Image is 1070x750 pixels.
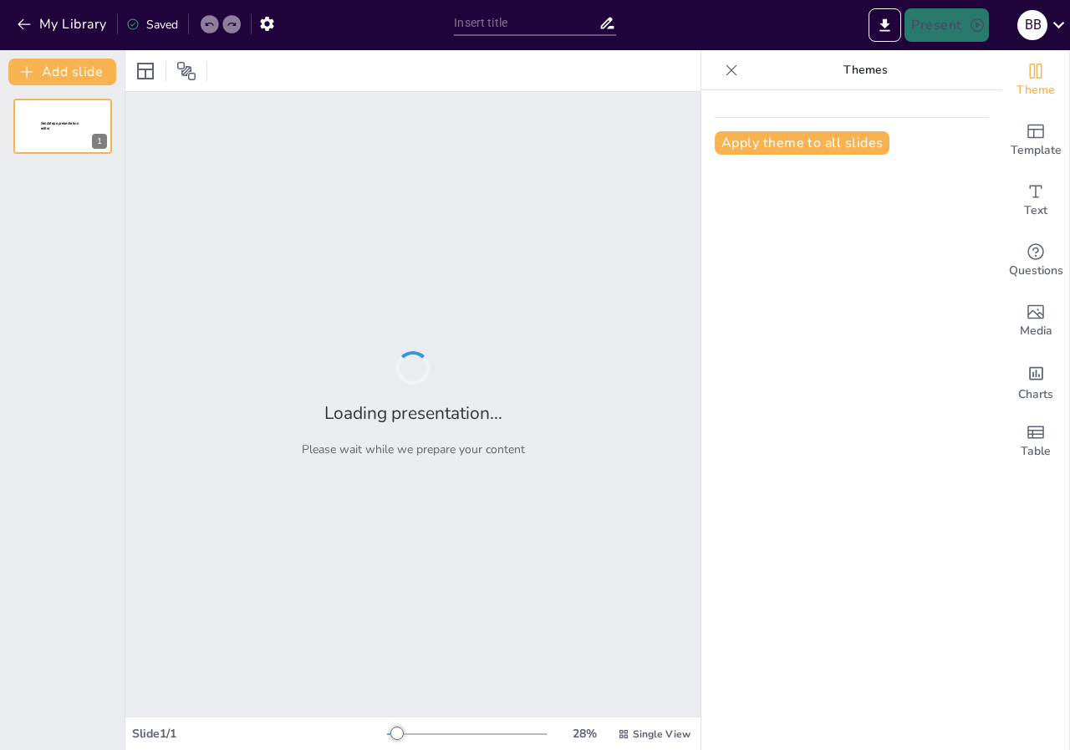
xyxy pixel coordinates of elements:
span: Charts [1018,385,1053,404]
span: Template [1011,141,1062,160]
button: My Library [13,11,114,38]
h2: Loading presentation... [324,401,502,425]
div: 28 % [564,726,604,742]
span: Table [1021,442,1051,461]
div: Add text boxes [1002,171,1069,231]
div: Change the overall theme [1002,50,1069,110]
div: 1 [92,134,107,149]
span: Single View [633,727,690,741]
div: Slide 1 / 1 [132,726,387,742]
button: Add slide [8,59,116,85]
p: Themes [745,50,986,90]
div: Add charts and graphs [1002,351,1069,411]
button: Apply theme to all slides [715,131,889,155]
div: B B [1017,10,1047,40]
div: Layout [132,58,159,84]
p: Please wait while we prepare your content [302,441,525,457]
button: Export to PowerPoint [869,8,901,42]
div: Get real-time input from your audience [1002,231,1069,291]
span: Media [1020,322,1052,340]
div: 1 [13,99,112,154]
button: B B [1017,8,1047,42]
span: Position [176,61,196,81]
div: Add ready made slides [1002,110,1069,171]
input: Insert title [454,11,598,35]
div: Add images, graphics, shapes or video [1002,291,1069,351]
span: Sendsteps presentation editor [41,121,79,130]
div: Add a table [1002,411,1069,472]
button: Present [904,8,988,42]
span: Text [1024,202,1047,220]
span: Questions [1009,262,1063,280]
div: Saved [126,17,178,33]
span: Theme [1016,81,1055,99]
